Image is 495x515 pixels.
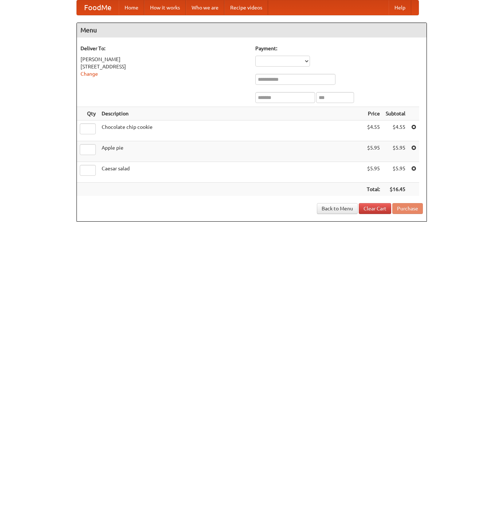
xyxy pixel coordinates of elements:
[383,120,408,141] td: $4.55
[144,0,186,15] a: How it works
[364,183,383,196] th: Total:
[383,141,408,162] td: $5.95
[119,0,144,15] a: Home
[80,56,248,63] div: [PERSON_NAME]
[383,162,408,183] td: $5.95
[383,107,408,120] th: Subtotal
[77,107,99,120] th: Qty
[383,183,408,196] th: $16.45
[80,63,248,70] div: [STREET_ADDRESS]
[77,23,427,37] h4: Menu
[364,120,383,141] td: $4.55
[364,141,383,162] td: $5.95
[255,45,423,52] h5: Payment:
[317,203,358,214] a: Back to Menu
[359,203,391,214] a: Clear Cart
[389,0,411,15] a: Help
[99,141,364,162] td: Apple pie
[99,120,364,141] td: Chocolate chip cookie
[99,162,364,183] td: Caesar salad
[80,45,248,52] h5: Deliver To:
[392,203,423,214] button: Purchase
[80,71,98,77] a: Change
[224,0,268,15] a: Recipe videos
[186,0,224,15] a: Who we are
[364,162,383,183] td: $5.95
[77,0,119,15] a: FoodMe
[99,107,364,120] th: Description
[364,107,383,120] th: Price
